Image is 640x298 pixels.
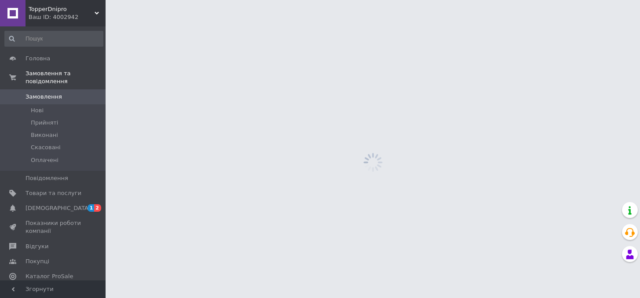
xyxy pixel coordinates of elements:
[26,243,48,250] span: Відгуки
[26,204,91,212] span: [DEMOGRAPHIC_DATA]
[31,156,59,164] span: Оплачені
[4,31,103,47] input: Пошук
[31,143,61,151] span: Скасовані
[361,151,385,174] img: spinner_grey-bg-hcd09dd2d8f1a785e3413b09b97f8118e7.gif
[26,55,50,63] span: Головна
[31,119,58,127] span: Прийняті
[26,70,106,85] span: Замовлення та повідомлення
[94,204,101,212] span: 2
[26,189,81,197] span: Товари та послуги
[26,93,62,101] span: Замовлення
[88,204,95,212] span: 1
[26,272,73,280] span: Каталог ProSale
[29,5,95,13] span: TopperDnipro
[26,174,68,182] span: Повідомлення
[31,107,44,114] span: Нові
[29,13,106,21] div: Ваш ID: 4002942
[26,258,49,265] span: Покупці
[26,219,81,235] span: Показники роботи компанії
[31,131,58,139] span: Виконані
